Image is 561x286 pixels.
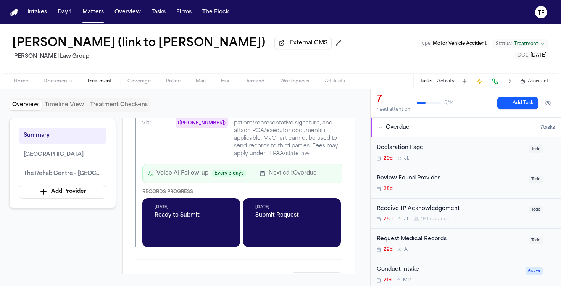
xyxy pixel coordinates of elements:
[459,76,470,87] button: Add Task
[111,5,144,19] button: Overview
[142,190,193,194] span: Records Progress
[404,247,408,253] span: A
[127,78,151,84] span: Coverage
[421,216,449,222] span: 1P Insurance
[384,216,393,222] span: 28d
[12,37,265,50] h1: [PERSON_NAME] (link to [PERSON_NAME])
[234,81,342,158] div: Complete AHN Authorization for Release of Protected Health Information (Form HIM‑1000‑001 Rev. 5/...
[492,39,549,48] button: Change status from Treatment
[437,78,455,84] button: Activity
[142,112,172,127] span: Requesting via:
[528,78,549,84] span: Assistant
[19,147,106,163] button: [GEOGRAPHIC_DATA]
[9,9,18,16] img: Finch Logo
[176,111,228,128] button: Edit fax number
[530,53,546,58] span: [DATE]
[221,78,229,84] span: Fax
[24,5,50,19] button: Intakes
[371,199,561,229] div: Open task: Receive 1P Acknowledgement
[496,41,512,47] span: Status:
[377,94,411,106] div: 7
[269,169,317,178] p: Next call:
[404,216,409,222] span: J L
[377,205,524,213] div: Receive 1P Acknowledgement
[540,124,555,131] span: 7 task s
[490,76,500,87] button: Make a Call
[377,144,524,152] div: Declaration Page
[384,155,393,162] span: 29d
[403,277,411,283] span: M P
[166,78,181,84] span: Police
[280,78,310,84] span: Workspaces
[419,41,432,46] span: Type :
[384,277,392,283] span: 21d
[255,204,329,210] span: [DATE]
[529,206,543,213] span: Todo
[19,185,106,199] button: Add Provider
[9,100,42,110] button: Overview
[377,174,524,183] div: Review Found Provider
[420,78,432,84] button: Tasks
[384,186,393,192] span: 28d
[514,41,538,47] span: Treatment
[244,78,265,84] span: Demand
[156,169,208,178] p: Voice AI Follow-up
[371,229,561,259] div: Open task: Request Medical Records
[377,235,524,244] div: Request Medical Records
[497,97,538,109] button: Add Task
[12,52,345,61] h2: [PERSON_NAME] Law Group
[377,107,411,113] div: need attention
[196,78,206,84] span: Mail
[155,212,228,219] span: Ready to Submit
[529,237,543,244] span: Todo
[55,5,75,19] button: Day 1
[293,170,317,176] span: Overdue
[199,5,232,19] button: The Flock
[520,78,549,84] button: Assistant
[87,78,112,84] span: Treatment
[148,5,169,19] button: Tasks
[255,212,329,219] span: Submit Request
[417,40,489,47] button: Edit Type: Motor Vehicle Accident
[541,97,555,109] button: Hide completed tasks (⌘⇧H)
[12,37,265,50] button: Edit matter name
[474,76,485,87] button: Create Immediate Task
[384,247,393,253] span: 22d
[325,78,345,84] span: Artifacts
[515,52,549,59] button: Edit DOL: 2025-06-13
[87,100,151,110] button: Treatment Check-ins
[19,128,106,144] button: Summary
[529,145,543,153] span: Todo
[14,78,28,84] span: Home
[386,124,409,131] span: Overdue
[371,168,561,199] div: Open task: Review Found Provider
[274,37,332,49] button: External CMS
[173,5,195,19] button: Firms
[404,155,409,162] span: J L
[433,41,487,46] span: Motor Vehicle Accident
[291,272,342,286] button: Add Request
[79,5,107,19] button: Matters
[155,204,228,210] span: [DATE]
[517,53,529,58] span: DOL :
[9,9,18,16] a: Home
[290,39,327,47] span: External CMS
[19,166,106,182] button: The Rehab Centre – [GEOGRAPHIC_DATA][PERSON_NAME]
[371,137,561,168] div: Open task: Declaration Page
[371,118,561,137] button: Overdue7tasks
[444,100,454,106] span: 5 / 14
[526,267,543,275] span: Active
[42,100,87,110] button: Timeline View
[44,78,72,84] span: Documents
[211,170,247,177] span: Every 3 days
[377,265,521,274] div: Conduct Intake
[529,176,543,183] span: Todo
